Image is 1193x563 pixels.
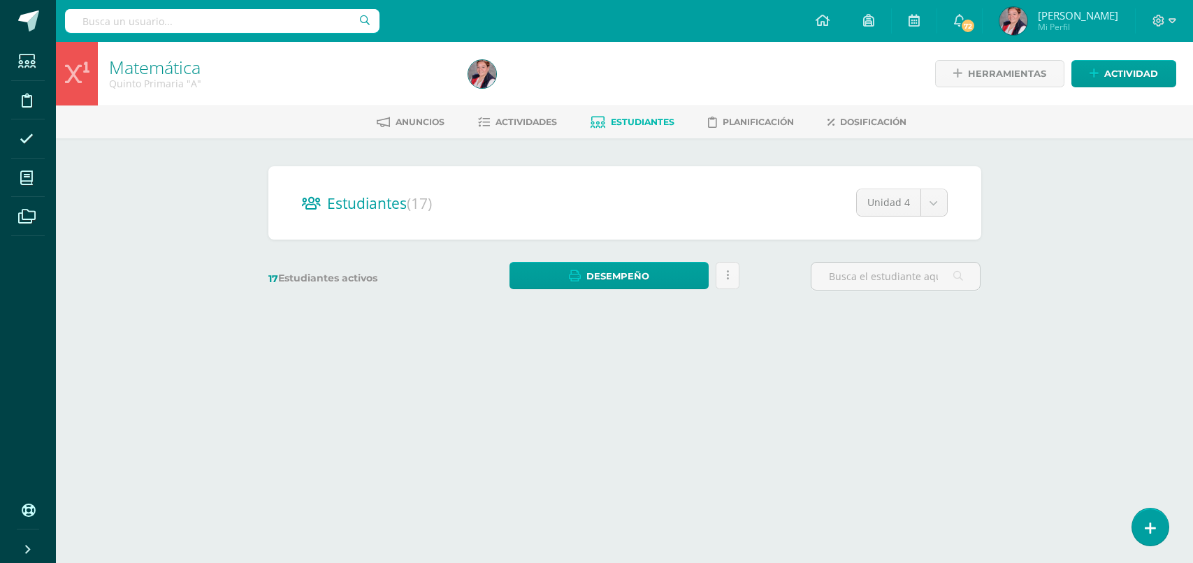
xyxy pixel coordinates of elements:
a: Estudiantes [591,111,674,133]
label: Estudiantes activos [268,272,438,285]
h1: Matemática [109,57,451,77]
span: Unidad 4 [867,189,910,216]
input: Busca un usuario... [65,9,379,33]
a: Planificación [708,111,794,133]
span: Herramientas [968,61,1046,87]
span: Actividades [496,117,557,127]
span: Planificación [723,117,794,127]
span: Estudiantes [327,193,432,213]
a: Actividad [1071,60,1176,87]
span: Dosificación [840,117,906,127]
a: Anuncios [377,111,444,133]
span: Desempeño [586,263,649,289]
span: (17) [407,193,432,213]
a: Desempeño [509,262,709,289]
img: b642a002b92f01e9ab70c74b6c3c30d5.png [999,7,1027,35]
span: 72 [960,18,975,34]
span: Mi Perfil [1038,21,1118,33]
a: Dosificación [827,111,906,133]
a: Unidad 4 [857,189,947,216]
input: Busca el estudiante aquí... [811,263,980,290]
span: 17 [268,272,278,285]
a: Herramientas [935,60,1064,87]
span: Anuncios [396,117,444,127]
span: Estudiantes [611,117,674,127]
span: Actividad [1104,61,1158,87]
span: [PERSON_NAME] [1038,8,1118,22]
a: Matemática [109,55,201,79]
a: Actividades [478,111,557,133]
div: Quinto Primaria 'A' [109,77,451,90]
img: b642a002b92f01e9ab70c74b6c3c30d5.png [468,60,496,88]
